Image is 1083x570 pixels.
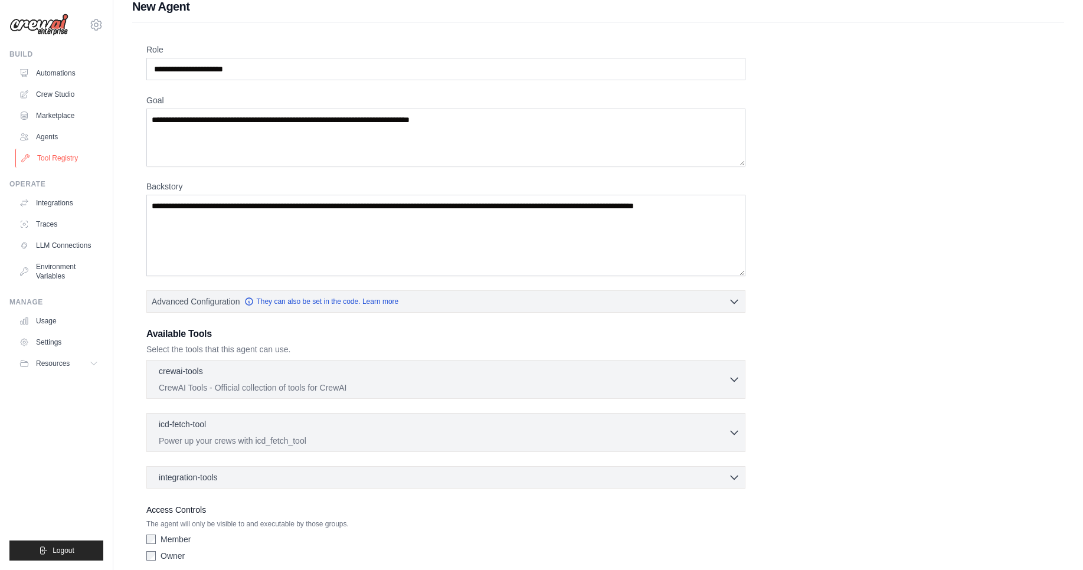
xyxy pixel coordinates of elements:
button: icd-fetch-tool Power up your crews with icd_fetch_tool [152,418,740,447]
label: Member [161,533,191,545]
button: crewai-tools CrewAI Tools - Official collection of tools for CrewAI [152,365,740,394]
a: Crew Studio [14,85,103,104]
span: Advanced Configuration [152,296,240,307]
button: Logout [9,540,103,561]
a: Settings [14,333,103,352]
h3: Available Tools [146,327,745,341]
div: Build [9,50,103,59]
div: Manage [9,297,103,307]
p: icd-fetch-tool [159,418,206,430]
p: crewai-tools [159,365,203,377]
p: Power up your crews with icd_fetch_tool [159,435,728,447]
a: Integrations [14,194,103,212]
a: Automations [14,64,103,83]
a: Tool Registry [15,149,104,168]
p: CrewAI Tools - Official collection of tools for CrewAI [159,382,728,394]
button: Resources [14,354,103,373]
span: Resources [36,359,70,368]
a: Marketplace [14,106,103,125]
span: Logout [53,546,74,555]
p: The agent will only be visible to and executable by those groups. [146,519,745,529]
a: Usage [14,312,103,330]
label: Goal [146,94,745,106]
span: integration-tools [159,471,218,483]
img: Logo [9,14,68,36]
button: integration-tools [152,471,740,483]
a: They can also be set in the code. Learn more [244,297,398,306]
label: Access Controls [146,503,745,517]
a: LLM Connections [14,236,103,255]
button: Advanced Configuration They can also be set in the code. Learn more [147,291,745,312]
label: Role [146,44,745,55]
a: Environment Variables [14,257,103,286]
div: Operate [9,179,103,189]
label: Owner [161,550,185,562]
a: Traces [14,215,103,234]
label: Backstory [146,181,745,192]
p: Select the tools that this agent can use. [146,343,745,355]
a: Agents [14,127,103,146]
